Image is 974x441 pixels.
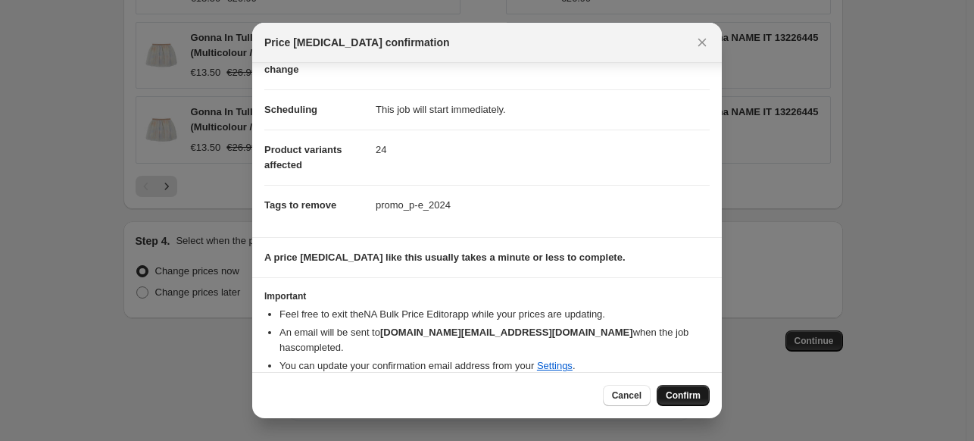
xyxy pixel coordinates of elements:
span: Tags to remove [264,199,336,211]
button: Close [691,32,713,53]
li: You can update your confirmation email address from your . [279,358,710,374]
b: A price [MEDICAL_DATA] like this usually takes a minute or less to complete. [264,252,626,263]
dd: This job will start immediately. [376,89,710,130]
li: An email will be sent to when the job has completed . [279,325,710,355]
span: Product variants affected [264,144,342,170]
li: Feel free to exit the NA Bulk Price Editor app while your prices are updating. [279,307,710,322]
button: Cancel [603,385,651,406]
dd: 24 [376,130,710,170]
span: Cancel [612,389,642,402]
span: Price [MEDICAL_DATA] confirmation [264,35,450,50]
span: Scheduling [264,104,317,115]
button: Confirm [657,385,710,406]
h3: Important [264,290,710,302]
span: Confirm [666,389,701,402]
b: [DOMAIN_NAME][EMAIL_ADDRESS][DOMAIN_NAME] [380,327,633,338]
dd: promo_p-e_2024 [376,185,710,225]
a: Settings [537,360,573,371]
